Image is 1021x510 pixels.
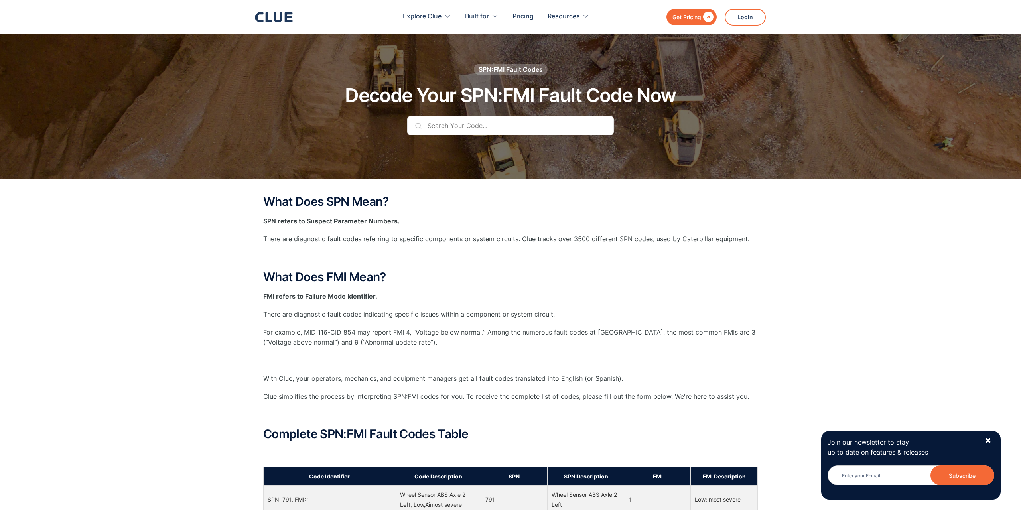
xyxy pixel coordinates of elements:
[263,392,758,402] p: Clue simplifies the process by interpreting SPN:FMI codes for you. To receive the complete list o...
[264,467,396,485] th: Code Identifier
[701,12,714,22] div: 
[725,9,766,26] a: Login
[465,4,499,29] div: Built for
[263,449,758,459] p: ‍
[552,490,621,510] div: Wheel Sensor ABS Axle 2 Left
[263,427,758,441] h2: Complete SPN:FMI Fault Codes Table
[400,490,477,510] div: Wheel Sensor ABS Axle 2 Left, Low‚Äîmost severe
[828,437,978,457] p: Join our newsletter to stay up to date on features & releases
[263,356,758,366] p: ‍
[263,374,758,384] p: With Clue, your operators, mechanics, and equipment managers get all fault codes translated into ...
[403,4,442,29] div: Explore Clue
[512,4,534,29] a: Pricing
[263,252,758,262] p: ‍
[263,217,400,225] strong: SPN refers to Suspect Parameter Numbers.
[672,12,701,22] div: Get Pricing
[691,467,758,485] th: FMI Description
[263,327,758,347] p: For example, MID 116-CID 854 may report FMI 4, “Voltage below normal.” Among the numerous fault c...
[263,292,377,300] strong: FMI refers to Failure Mode Identifier.
[263,309,758,319] p: There are diagnostic fault codes indicating specific issues within a component or system circuit.
[263,410,758,419] p: ‍
[930,465,994,485] input: Subscribe
[547,467,625,485] th: SPN Description
[263,234,758,244] p: There are diagnostic fault codes referring to specific components or system circuits. Clue tracks...
[548,4,580,29] div: Resources
[479,65,543,74] div: SPN:FMI Fault Codes
[407,116,614,135] input: Search Your Code...
[396,467,481,485] th: Code Description
[345,85,676,106] h1: Decode Your SPN:FMI Fault Code Now
[465,4,489,29] div: Built for
[985,436,991,446] div: ✖
[403,4,451,29] div: Explore Clue
[263,270,758,284] h2: What Does FMI Mean?
[828,465,994,493] form: Newsletter
[666,9,717,25] a: Get Pricing
[828,465,994,485] input: Enter your E-mail
[548,4,589,29] div: Resources
[263,195,758,208] h2: What Does SPN Mean?
[481,467,547,485] th: SPN
[625,467,691,485] th: FMI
